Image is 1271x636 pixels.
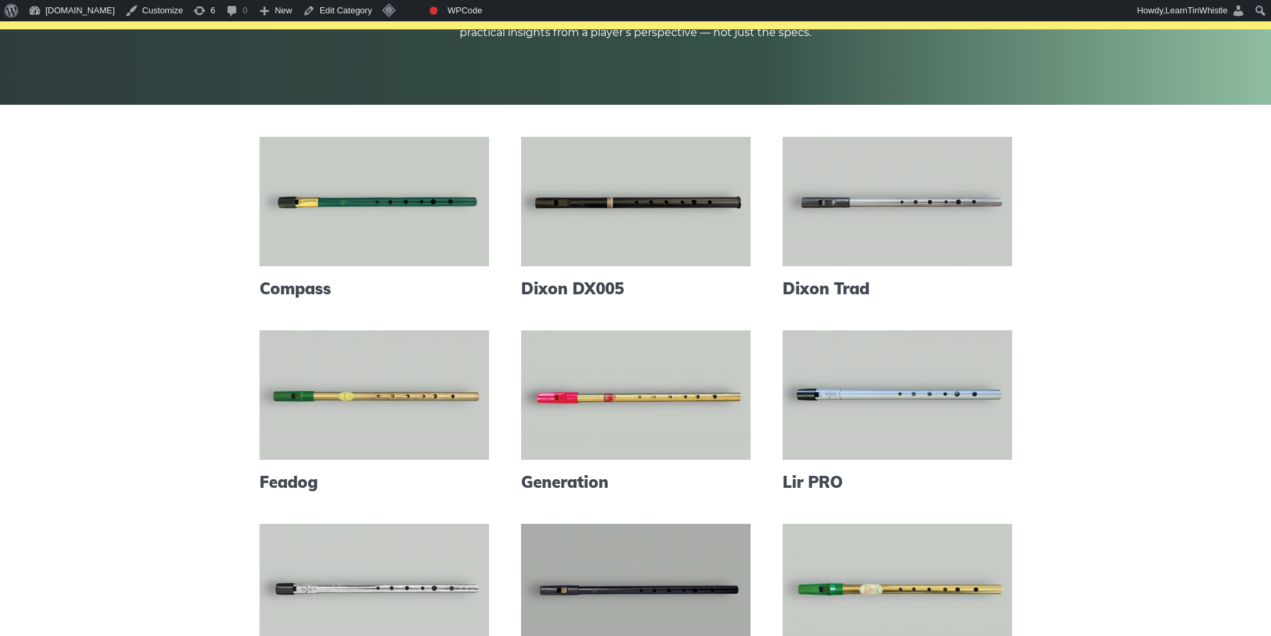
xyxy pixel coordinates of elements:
a: Compass [260,279,489,298]
a: Feadog [260,472,489,492]
a: Lir PRO [783,472,1012,492]
a: Dixon Trad [783,279,1012,298]
a: Dixon DX005 [521,279,751,298]
div: Focus keyphrase not set [430,7,438,15]
a: Generation [521,472,751,492]
span: LearnTinWhistle [1166,5,1228,15]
